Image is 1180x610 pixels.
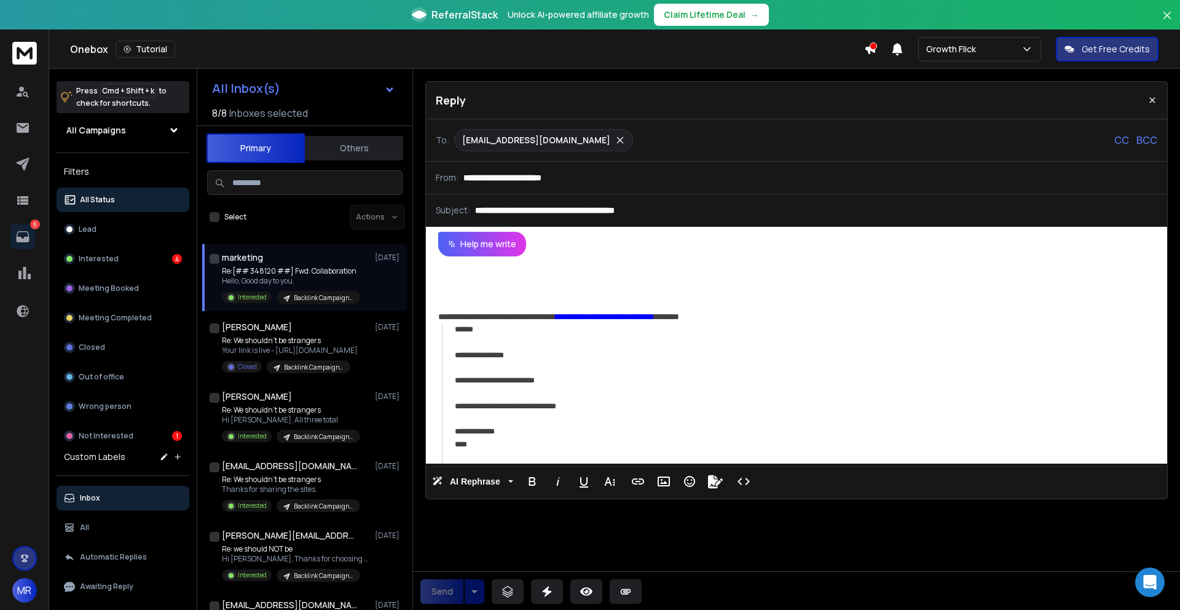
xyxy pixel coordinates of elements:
[294,571,353,580] p: Backlink Campaign For SEO Agencies
[704,469,727,494] button: Signature
[222,252,263,264] h1: marketing
[652,469,675,494] button: Insert Image (⌘P)
[202,76,405,101] button: All Inbox(s)
[238,362,257,371] p: Closed
[222,460,357,472] h1: [EMAIL_ADDRESS][DOMAIN_NAME]
[12,578,37,603] button: MR
[222,475,360,485] p: Re: We shouldn't be strangers
[57,515,189,540] button: All
[1056,37,1158,61] button: Get Free Credits
[80,493,100,503] p: Inbox
[79,313,152,323] p: Meeting Completed
[70,41,864,58] div: Onebox
[375,322,403,332] p: [DATE]
[305,135,403,162] button: Others
[238,293,267,302] p: Interested
[100,84,156,98] span: Cmd + Shift + k
[222,321,292,333] h1: [PERSON_NAME]
[375,392,403,402] p: [DATE]
[436,172,458,184] p: From:
[447,477,503,487] span: AI Rephrase
[654,4,769,26] button: Claim Lifetime Deal→
[222,544,369,554] p: Re: we should NOT be
[462,134,610,146] p: [EMAIL_ADDRESS][DOMAIN_NAME]
[238,571,267,580] p: Interested
[222,485,360,494] p: Thanks for sharing the sites.
[375,253,403,263] p: [DATE]
[508,9,649,21] p: Unlock AI-powered affiliate growth
[57,163,189,180] h3: Filters
[80,582,133,592] p: Awaiting Reply
[172,431,182,441] div: 1
[1136,133,1157,148] p: BCC
[222,529,357,542] h1: [PERSON_NAME][EMAIL_ADDRESS][DOMAIN_NAME]
[57,335,189,360] button: Closed
[222,266,360,276] p: Re:[## 348120 ##] Fwd: Collaboration
[375,531,403,541] p: [DATE]
[431,7,498,22] span: ReferralStack
[76,85,167,109] p: Press to check for shortcuts.
[436,134,449,146] p: To:
[222,554,369,564] p: Hi [PERSON_NAME], Thanks for choosing the
[238,432,267,441] p: Interested
[229,106,308,121] h3: Inboxes selected
[430,469,516,494] button: AI Rephrase
[57,247,189,271] button: Interested4
[57,545,189,569] button: Automatic Replies
[57,424,189,448] button: Not Interested1
[1114,133,1129,148] p: CC
[375,461,403,471] p: [DATE]
[284,363,343,372] p: Backlink Campaign For SEO Agencies
[57,188,189,212] button: All Status
[57,276,189,301] button: Meeting Booked
[57,574,189,599] button: Awaiting Reply
[57,306,189,330] button: Meeting Completed
[80,552,147,562] p: Automatic Replies
[1082,43,1150,55] p: Get Free Credits
[57,394,189,419] button: Wrong person
[206,133,305,163] button: Primary
[224,212,246,222] label: Select
[79,254,119,264] p: Interested
[57,365,189,389] button: Out of office
[222,276,360,286] p: Hello, Good day to you.
[626,469,650,494] button: Insert Link (⌘K)
[212,106,227,121] span: 8 / 8
[1159,7,1175,37] button: Close banner
[80,523,89,533] p: All
[222,415,360,425] p: Hi [PERSON_NAME], All three total
[750,9,759,21] span: →
[57,217,189,242] button: Lead
[79,402,132,411] p: Wrong person
[678,469,701,494] button: Emoticons
[79,224,96,234] p: Lead
[222,390,292,403] h1: [PERSON_NAME]
[79,283,139,293] p: Meeting Booked
[598,469,621,494] button: More Text
[926,43,981,55] p: Growth Flick
[57,118,189,143] button: All Campaigns
[79,372,124,382] p: Out of office
[1135,568,1165,597] div: Open Intercom Messenger
[438,232,526,256] button: Help me write
[732,469,755,494] button: Code View
[64,451,125,463] h3: Custom Labels
[57,486,189,510] button: Inbox
[222,346,358,355] p: Your link is live - [URL][DOMAIN_NAME]
[375,600,403,610] p: [DATE]
[79,343,105,352] p: Closed
[238,501,267,510] p: Interested
[294,432,353,442] p: Backlink Campaign For SEO Agencies
[572,469,596,494] button: Underline (⌘U)
[436,204,470,216] p: Subject:
[66,124,126,137] h1: All Campaigns
[222,405,360,415] p: Re: We shouldn't be strangers
[436,92,466,109] p: Reply
[172,254,182,264] div: 4
[521,469,544,494] button: Bold (⌘B)
[212,82,280,95] h1: All Inbox(s)
[80,195,115,205] p: All Status
[30,220,40,229] p: 5
[10,224,35,249] a: 5
[294,502,353,511] p: Backlink Campaign For SEO Agencies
